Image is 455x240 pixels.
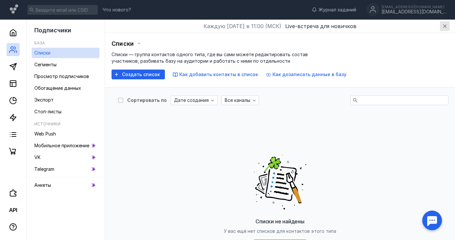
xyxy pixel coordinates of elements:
a: Списки [32,48,99,58]
a: Telegram [32,164,99,174]
button: Дате создания [171,95,218,105]
span: Списки — группа контактов одного типа, где вы сами можете редактировать состав участников, разбив... [112,52,308,64]
input: Введите email или CSID [27,5,98,15]
a: Что нового? [99,8,134,12]
span: Просмотр подписчиков [34,73,89,79]
span: У вас ещё нет списков для контактов этого типа [224,228,336,234]
span: Как дозаписать данные в базу [272,72,346,77]
h5: База [34,40,45,45]
span: Списки [34,50,50,56]
span: Telegram [34,166,54,172]
span: Каждую [DATE] в 11:00 (МСК) [203,22,281,30]
div: [EMAIL_ADDRESS][DOMAIN_NAME] [381,9,447,15]
button: Создать список [112,70,165,79]
button: Все каналы [221,95,259,105]
span: Списки [112,40,134,47]
a: VK [32,152,99,163]
span: Что нового? [103,8,131,12]
span: Анкеты [34,182,51,188]
span: Как добавить контакты в список [179,72,258,77]
a: Экспорт [32,95,99,105]
a: Обогащение данных [32,83,99,93]
span: Web Push [34,131,56,136]
span: Обогащение данных [34,85,81,91]
button: Как добавить контакты в список [173,71,258,78]
span: Экспорт [34,97,54,103]
a: Сегменты [32,59,99,70]
a: Мобильное приложение [32,140,99,151]
span: Мобильное приложение [34,143,89,148]
span: Сегменты [34,62,57,67]
span: Все каналы [225,98,250,103]
span: VK [34,154,41,160]
h5: Источники [34,121,61,126]
a: Стоп-листы [32,106,99,117]
span: Стоп-листы [34,109,61,114]
span: Журнал заданий [319,7,356,13]
span: Списки не найдены [255,218,305,225]
span: Создать список [122,72,160,77]
button: Как дозаписать данные в базу [266,71,346,78]
a: Web Push [32,129,99,139]
div: Сортировать по [127,98,167,103]
div: [EMAIL_ADDRESS][DOMAIN_NAME] [381,5,447,9]
a: Просмотр подписчиков [32,71,99,82]
a: Анкеты [32,180,99,190]
span: Дате создания [174,98,209,103]
span: Live-встреча для новичков [285,23,357,29]
button: Live-встреча для новичков [285,22,357,30]
a: Журнал заданий [308,7,359,13]
span: Подписчики [34,27,71,34]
